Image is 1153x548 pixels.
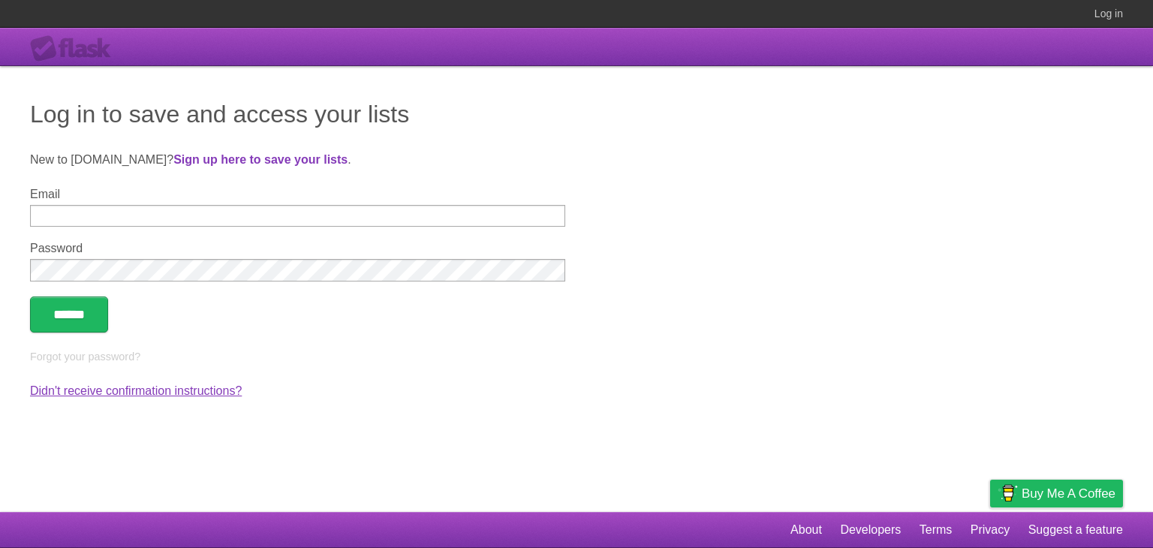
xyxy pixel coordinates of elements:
[30,242,565,255] label: Password
[30,188,565,201] label: Email
[30,35,120,62] div: Flask
[30,96,1123,132] h1: Log in to save and access your lists
[30,151,1123,169] p: New to [DOMAIN_NAME]? .
[998,480,1018,506] img: Buy me a coffee
[920,516,953,544] a: Terms
[790,516,822,544] a: About
[30,384,242,397] a: Didn't receive confirmation instructions?
[840,516,901,544] a: Developers
[990,480,1123,507] a: Buy me a coffee
[30,351,140,363] a: Forgot your password?
[173,153,348,166] a: Sign up here to save your lists
[1028,516,1123,544] a: Suggest a feature
[1022,480,1115,507] span: Buy me a coffee
[971,516,1010,544] a: Privacy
